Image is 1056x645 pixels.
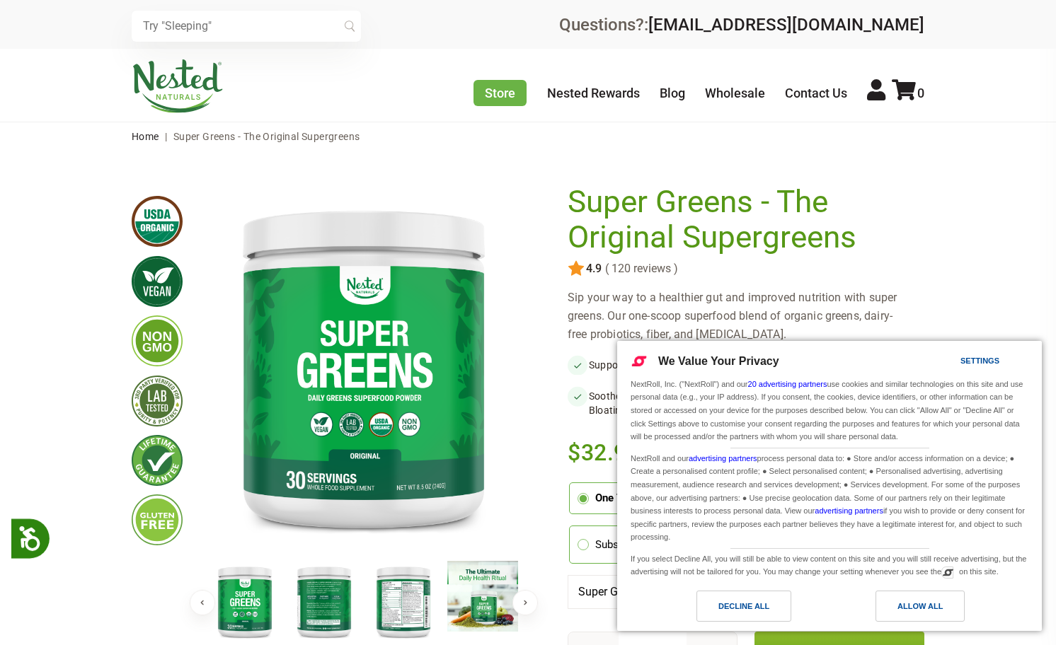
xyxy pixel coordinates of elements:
img: vegan [132,256,183,307]
div: If you select Decline All, you will still be able to view content on this site and you will still... [628,549,1031,580]
img: Super Greens - The Original Supergreens [368,561,439,642]
a: [EMAIL_ADDRESS][DOMAIN_NAME] [648,15,924,35]
nav: breadcrumbs [132,122,924,151]
img: usdaorganic [132,196,183,247]
h1: Super Greens - The Original Supergreens [568,185,917,255]
button: Next [512,590,538,615]
span: $32.95 [568,437,641,468]
a: 20 advertising partners [748,380,827,388]
a: 0 [892,86,924,100]
a: Wholesale [705,86,765,100]
a: Home [132,131,159,142]
img: glutenfree [132,494,183,545]
span: Super Greens - The Original Supergreens [173,131,360,142]
div: Questions?: [559,16,924,33]
input: Try "Sleeping" [132,11,361,42]
span: We Value Your Privacy [658,355,779,367]
img: lifetimeguarantee [132,435,183,486]
div: NextRoll, Inc. ("NextRoll") and our use cookies and similar technologies on this site and use per... [628,376,1031,445]
a: Contact Us [785,86,847,100]
img: gmofree [132,315,183,366]
a: Blog [660,86,685,100]
button: Previous [190,590,215,615]
img: Super Greens - The Original Supergreens [210,561,280,642]
span: | [161,131,171,142]
img: Super Greens - The Original Supergreens [289,561,360,642]
a: Settings [936,349,970,376]
div: Settings [960,353,999,368]
li: Supports Gut Health [568,355,746,375]
img: thirdpartytested [132,376,183,426]
img: Super Greens - The Original Supergreens [205,185,522,549]
span: 4.9 [585,262,602,275]
a: advertising partners [689,454,757,463]
li: Soothes Digestion and Eases Bloating [568,386,746,420]
img: Super Greens - The Original Supergreens [447,561,518,632]
div: Allow All [897,598,943,614]
a: advertising partners [815,506,883,515]
img: Nested Naturals [132,59,224,113]
span: ( 120 reviews ) [602,262,678,275]
a: Decline All [626,591,830,629]
div: Decline All [718,598,769,614]
img: star.svg [568,260,585,277]
div: Sip your way to a healthier gut and improved nutrition with super greens. Our one-scoop superfood... [568,289,924,344]
span: 0 [917,86,924,100]
a: Allow All [830,591,1033,629]
div: NextRoll and our process personal data to: ● Store and/or access information on a device; ● Creat... [628,448,1031,545]
a: Store [474,80,527,106]
a: Nested Rewards [547,86,640,100]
